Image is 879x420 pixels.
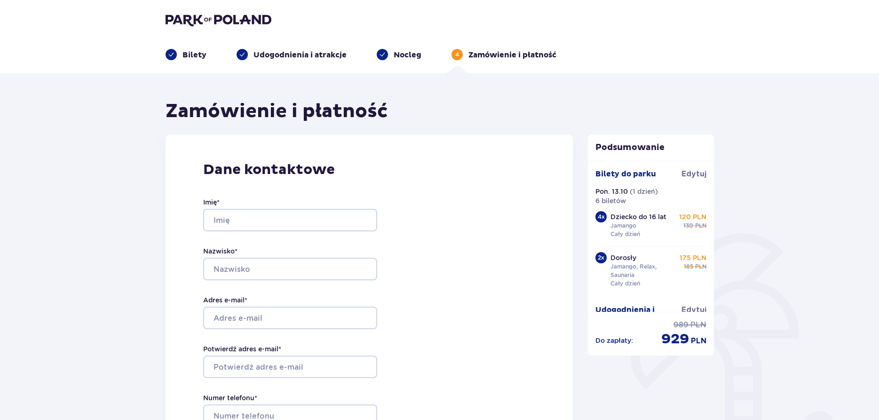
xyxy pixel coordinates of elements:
input: Adres e-mail [203,307,377,329]
p: Dorosły [610,253,636,262]
p: ( 1 dzień ) [630,187,658,196]
div: Bilety [166,49,206,60]
p: Dane kontaktowe [203,161,536,179]
input: Nazwisko [203,258,377,280]
span: 130 [683,222,693,230]
p: 6 biletów [595,196,626,206]
p: Jamango, Relax, Saunaria [610,262,675,279]
input: Imię [203,209,377,231]
p: Zamówienie i płatność [468,50,556,60]
span: 929 [661,330,689,348]
span: PLN [690,320,706,330]
span: Edytuj [681,169,706,179]
label: Imię * [203,198,220,207]
div: Nocleg [377,49,421,60]
input: Potwierdź adres e-mail [203,356,377,378]
p: 120 PLN [679,212,706,222]
span: 989 [673,320,689,330]
h1: Zamówienie i płatność [166,100,388,123]
p: Cały dzień [610,279,640,288]
p: Podsumowanie [588,142,714,153]
p: Udogodnienia i atrakcje [253,50,347,60]
img: Park of Poland logo [166,13,271,26]
span: PLN [691,336,706,346]
p: Nocleg [394,50,421,60]
div: 4Zamówienie i płatność [451,49,556,60]
p: 4 [455,50,459,59]
span: PLN [695,262,706,271]
p: Pon. 13.10 [595,187,628,196]
div: 2 x [595,252,607,263]
p: Dziecko do 16 lat [610,212,666,222]
p: Jamango [610,222,636,230]
span: PLN [695,222,706,230]
p: 175 PLN [680,253,706,262]
label: Nazwisko * [203,246,238,256]
div: 4 x [595,211,607,222]
p: Bilety do parku [595,169,656,179]
label: Potwierdź adres e-mail * [203,344,281,354]
span: 185 [684,262,693,271]
p: Bilety [182,50,206,60]
label: Adres e-mail * [203,295,247,305]
span: Edytuj [681,305,706,315]
p: Cały dzień [610,230,640,238]
p: Do zapłaty : [595,336,633,345]
label: Numer telefonu * [203,393,257,403]
div: Udogodnienia i atrakcje [237,49,347,60]
p: Udogodnienia i atrakcje [595,305,681,325]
